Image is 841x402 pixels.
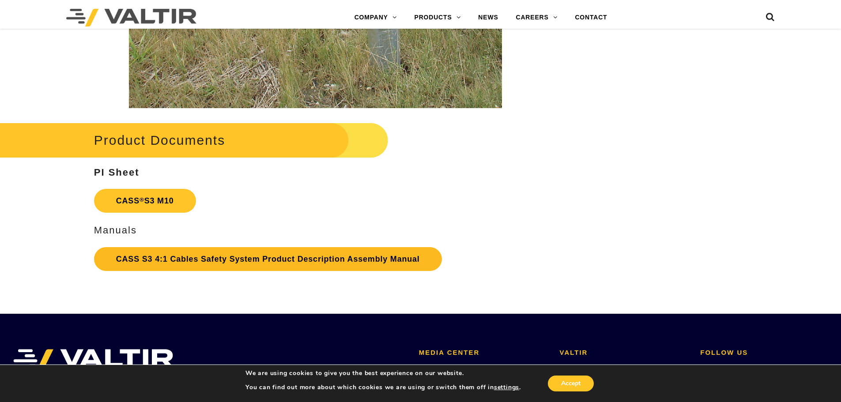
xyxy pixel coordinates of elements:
[94,247,442,271] a: CASS S3 4:1 Cables Safety System Product Description Assembly Manual
[560,349,687,357] h2: VALTIR
[548,376,594,391] button: Accept
[94,225,537,236] h3: Manuals
[419,349,547,357] h2: MEDIA CENTER
[245,369,521,377] p: We are using cookies to give you the best experience on our website.
[469,9,507,26] a: NEWS
[13,349,173,371] img: VALTIR
[245,383,521,391] p: You can find out more about which cookies we are using or switch them off in .
[140,196,144,203] sup: ®
[346,9,406,26] a: COMPANY
[507,9,566,26] a: CAREERS
[94,189,196,213] a: CASS®S3 M10
[66,9,196,26] img: Valtir
[700,349,828,357] h2: FOLLOW US
[566,9,616,26] a: CONTACT
[406,9,470,26] a: PRODUCTS
[94,167,140,178] strong: PI Sheet
[494,383,519,391] button: settings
